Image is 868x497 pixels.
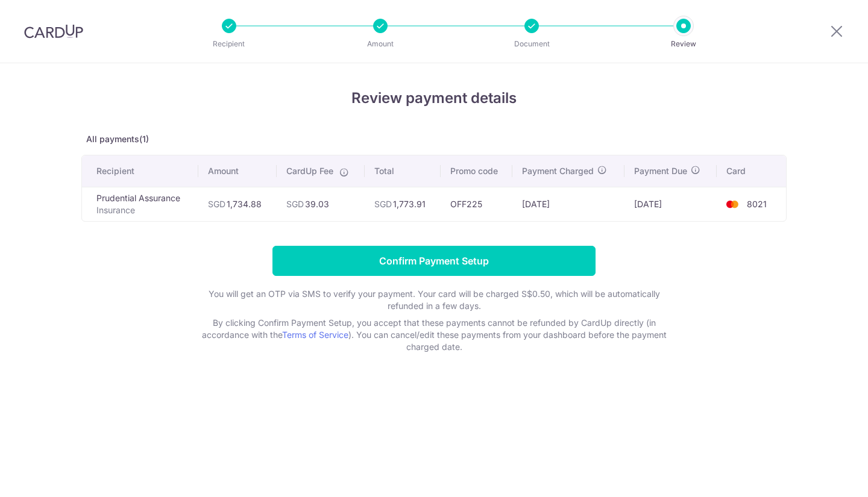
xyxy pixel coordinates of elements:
[639,38,728,50] p: Review
[82,187,198,221] td: Prudential Assurance
[277,187,365,221] td: 39.03
[374,199,392,209] span: SGD
[82,155,198,187] th: Recipient
[747,199,767,209] span: 8021
[624,187,717,221] td: [DATE]
[286,199,304,209] span: SGD
[198,187,277,221] td: 1,734.88
[791,461,856,491] iframe: Opens a widget where you can find more information
[24,24,83,39] img: CardUp
[286,165,333,177] span: CardUp Fee
[193,288,675,312] p: You will get an OTP via SMS to verify your payment. Your card will be charged S$0.50, which will ...
[634,165,687,177] span: Payment Due
[720,197,744,211] img: <span class="translation_missing" title="translation missing: en.account_steps.new_confirm_form.b...
[208,199,225,209] span: SGD
[96,204,189,216] p: Insurance
[184,38,274,50] p: Recipient
[717,155,786,187] th: Card
[81,87,787,109] h4: Review payment details
[512,187,624,221] td: [DATE]
[441,155,512,187] th: Promo code
[365,187,441,221] td: 1,773.91
[522,165,594,177] span: Payment Charged
[487,38,576,50] p: Document
[441,187,512,221] td: OFF225
[282,330,348,340] a: Terms of Service
[365,155,441,187] th: Total
[198,155,277,187] th: Amount
[272,246,596,276] input: Confirm Payment Setup
[81,133,787,145] p: All payments(1)
[336,38,425,50] p: Amount
[193,317,675,353] p: By clicking Confirm Payment Setup, you accept that these payments cannot be refunded by CardUp di...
